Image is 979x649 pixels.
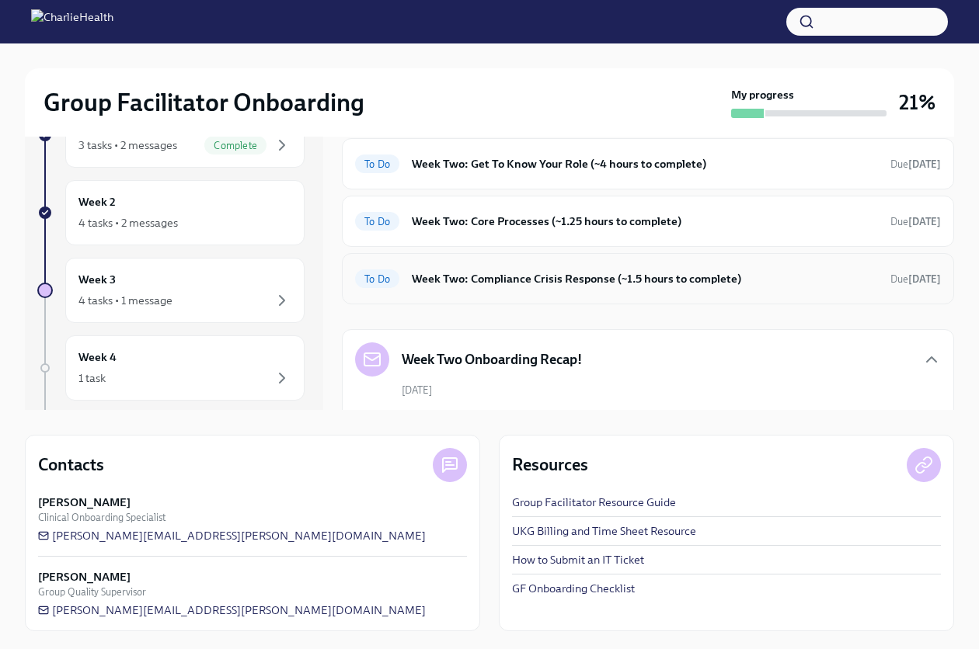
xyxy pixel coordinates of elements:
[512,453,588,477] h4: Resources
[38,510,165,525] span: Clinical Onboarding Specialist
[355,216,399,227] span: To Do
[899,88,935,116] h3: 21%
[204,140,267,151] span: Complete
[37,258,305,323] a: Week 34 tasks • 1 message
[512,581,635,596] a: GF Onboarding Checklist
[38,528,426,543] a: [PERSON_NAME][EMAIL_ADDRESS][PERSON_NAME][DOMAIN_NAME]
[412,155,878,172] h6: Week Two: Get To Know Your Role (~4 hours to complete)
[37,180,305,245] a: Week 24 tasks • 2 messages
[890,272,941,286] span: October 7th, 2025 10:00
[890,158,941,170] span: Due
[78,349,117,366] h6: Week 4
[78,370,106,386] div: 1 task
[512,552,644,567] a: How to Submit an IT Ticket
[890,157,941,172] span: October 7th, 2025 10:00
[512,523,696,539] a: UKG Billing and Time Sheet Resource
[512,495,676,510] a: Group Facilitator Resource Guide
[78,293,172,308] div: 4 tasks • 1 message
[38,495,131,510] strong: [PERSON_NAME]
[37,335,305,401] a: Week 41 task
[38,453,104,477] h4: Contacts
[890,216,941,227] span: Due
[38,569,131,585] strong: [PERSON_NAME]
[908,216,941,227] strong: [DATE]
[78,193,116,210] h6: Week 2
[38,585,146,599] span: Group Quality Supervisor
[44,87,364,118] h2: Group Facilitator Onboarding
[355,209,941,234] a: To DoWeek Two: Core Processes (~1.25 hours to complete)Due[DATE]
[31,9,113,34] img: CharlieHealth
[412,270,878,287] h6: Week Two: Compliance Crisis Response (~1.5 hours to complete)
[355,158,399,170] span: To Do
[78,271,116,288] h6: Week 3
[731,87,794,102] strong: My progress
[78,215,178,231] div: 4 tasks • 2 messages
[78,137,177,153] div: 3 tasks • 2 messages
[402,350,582,369] h5: Week Two Onboarding Recap!
[355,151,941,176] a: To DoWeek Two: Get To Know Your Role (~4 hours to complete)Due[DATE]
[355,273,399,285] span: To Do
[38,602,426,618] a: [PERSON_NAME][EMAIL_ADDRESS][PERSON_NAME][DOMAIN_NAME]
[908,158,941,170] strong: [DATE]
[908,273,941,285] strong: [DATE]
[355,266,941,291] a: To DoWeek Two: Compliance Crisis Response (~1.5 hours to complete)Due[DATE]
[412,213,878,230] h6: Week Two: Core Processes (~1.25 hours to complete)
[402,383,432,397] span: [DATE]
[890,273,941,285] span: Due
[890,214,941,229] span: October 7th, 2025 10:00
